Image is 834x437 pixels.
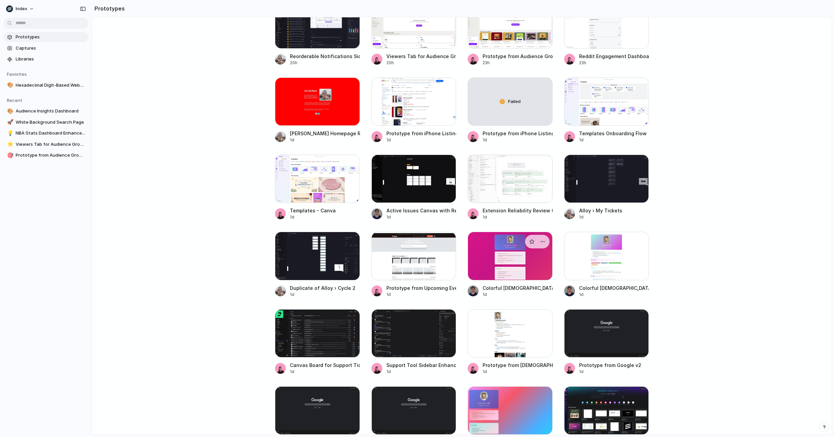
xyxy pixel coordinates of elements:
div: Colorful [DEMOGRAPHIC_DATA][PERSON_NAME] Site [483,284,553,292]
div: Reddit Engagement Dashboard [579,53,649,60]
div: 1d [579,137,647,143]
div: 🚀 [7,118,12,126]
div: 💡 [7,129,12,137]
span: Prototypes [16,34,86,40]
button: Index [3,3,38,14]
div: Prototype from Audience Growth Tools [483,53,553,60]
a: Leo Denham Homepage Red Background[PERSON_NAME] Homepage Red Background1d [275,77,360,143]
a: 🎨Hexadecimal Digit-Based Website Demo [3,80,88,90]
button: 🎨 [6,108,13,115]
a: Colorful Christian Iacullo SiteColorful [DEMOGRAPHIC_DATA][PERSON_NAME] Site1d [468,232,553,297]
div: 1d [290,137,360,143]
span: Captures [16,45,86,52]
div: ⭐ [7,140,12,148]
a: Prototypes [3,32,88,42]
a: 🎨Audience Insights Dashboard [3,106,88,116]
div: Duplicate of Alloy › Cycle 2 [290,284,355,292]
a: Extension Reliability Review CanvasExtension Reliability Review Canvas1d [468,155,553,220]
a: Active Issues Canvas with React-FlowActive Issues Canvas with React-Flow1d [371,155,456,220]
div: 1d [386,369,456,375]
div: Viewers Tab for Audience Growth [386,53,456,60]
div: Canvas Board for Support Tickets [290,362,360,369]
button: ⭐ [6,141,13,148]
div: Extension Reliability Review Canvas [483,207,553,214]
div: 1d [483,369,553,375]
div: Support Tool Sidebar Enhancements [386,362,456,369]
div: 1d [386,292,456,298]
span: Index [16,5,27,12]
div: 20h [386,60,456,66]
div: 1d [483,137,553,143]
a: Support Tool Sidebar EnhancementsSupport Tool Sidebar Enhancements1d [371,309,456,375]
div: 1d [483,214,553,220]
div: 23h [579,60,649,66]
button: 🎯 [6,152,13,159]
div: 🎨 [7,107,12,115]
a: 🎯Prototype from Audience Growth Tools [3,150,88,160]
div: Colorful [DEMOGRAPHIC_DATA][PERSON_NAME] Website [579,284,649,292]
div: Prototype from iPhone Listings on eBay [386,130,456,137]
div: 23h [483,60,553,66]
a: 💡NBA Stats Dashboard Enhancement [3,128,88,138]
span: Recent [7,98,22,103]
a: Prototype from iPhone Listings on eBayPrototype from iPhone Listings on eBay1d [371,77,456,143]
span: Audience Insights Dashboard [16,108,86,115]
a: Prototype from Google v2Prototype from Google v21d [564,309,649,375]
div: 1d [579,214,622,220]
span: Viewers Tab for Audience Growth [16,141,86,148]
span: Failed [508,98,521,105]
div: Prototype from [DEMOGRAPHIC_DATA][PERSON_NAME] Website [483,362,553,369]
div: [PERSON_NAME] Homepage Red Background [290,130,360,137]
h2: Prototypes [92,4,125,13]
a: Prototype from Upcoming Events SydneyPrototype from Upcoming Events [GEOGRAPHIC_DATA]1d [371,232,456,297]
div: 1d [290,292,355,298]
div: Active Issues Canvas with React-Flow [386,207,456,214]
a: Libraries [3,54,88,64]
div: 1d [290,214,336,220]
a: Templates - CanvaTemplates - Canva1d [275,155,360,220]
span: Favorites [7,71,27,77]
button: 💡 [6,130,13,137]
div: Prototype from iPhone Listings on eBay [483,130,553,137]
div: 1d [579,292,649,298]
span: Libraries [16,56,86,63]
div: 20h [290,60,360,66]
div: 1d [386,214,456,220]
span: NBA Stats Dashboard Enhancement [16,130,86,137]
div: Templates Onboarding Flow [579,130,647,137]
div: Alloy › My Tickets [579,207,622,214]
a: Canvas Board for Support TicketsCanvas Board for Support Tickets1d [275,309,360,375]
div: 🎨 [7,81,12,89]
button: 🚀 [6,119,13,126]
div: 1d [579,369,641,375]
a: Colorful Christian Iacullo WebsiteColorful [DEMOGRAPHIC_DATA][PERSON_NAME] Website1d [564,232,649,297]
span: Prototype from Audience Growth Tools [16,152,86,159]
span: Hexadecimal Digit-Based Website Demo [16,82,86,89]
button: 🎨 [6,82,13,89]
div: Templates - Canva [290,207,336,214]
div: Prototype from Upcoming Events [GEOGRAPHIC_DATA] [386,284,456,292]
div: Reorderable Notifications Sidebar [290,53,360,60]
div: 1d [386,137,456,143]
div: 1d [483,292,553,298]
a: FailedPrototype from iPhone Listings on eBay1d [468,77,553,143]
a: Duplicate of Alloy › Cycle 2Duplicate of Alloy › Cycle 21d [275,232,360,297]
a: Captures [3,43,88,53]
a: ⭐Viewers Tab for Audience Growth [3,139,88,150]
a: 🚀White Background Search Page [3,117,88,127]
span: White Background Search Page [16,119,86,126]
a: Prototype from Christian Iacullo WebsitePrototype from [DEMOGRAPHIC_DATA][PERSON_NAME] Website1d [468,309,553,375]
a: Alloy › My TicketsAlloy › My Tickets1d [564,155,649,220]
a: Templates Onboarding FlowTemplates Onboarding Flow1d [564,77,649,143]
div: Prototype from Google v2 [579,362,641,369]
div: 1d [290,369,360,375]
div: 🎯 [7,152,12,159]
